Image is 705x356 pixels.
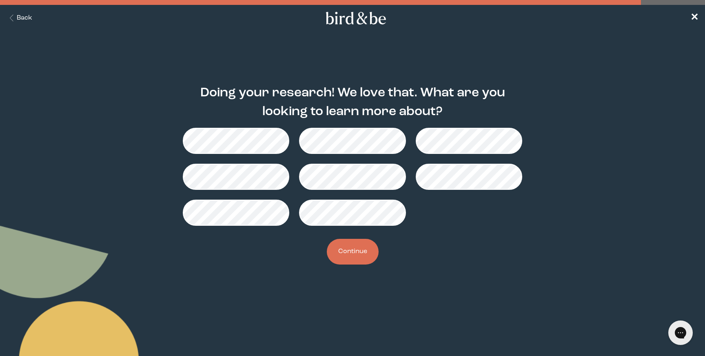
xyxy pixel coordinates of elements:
[7,13,32,23] button: Back Button
[664,318,697,348] iframe: Gorgias live chat messenger
[690,13,698,23] span: ✕
[690,11,698,25] a: ✕
[327,239,379,265] button: Continue
[183,84,522,121] h2: Doing your research! We love that. What are you looking to learn more about?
